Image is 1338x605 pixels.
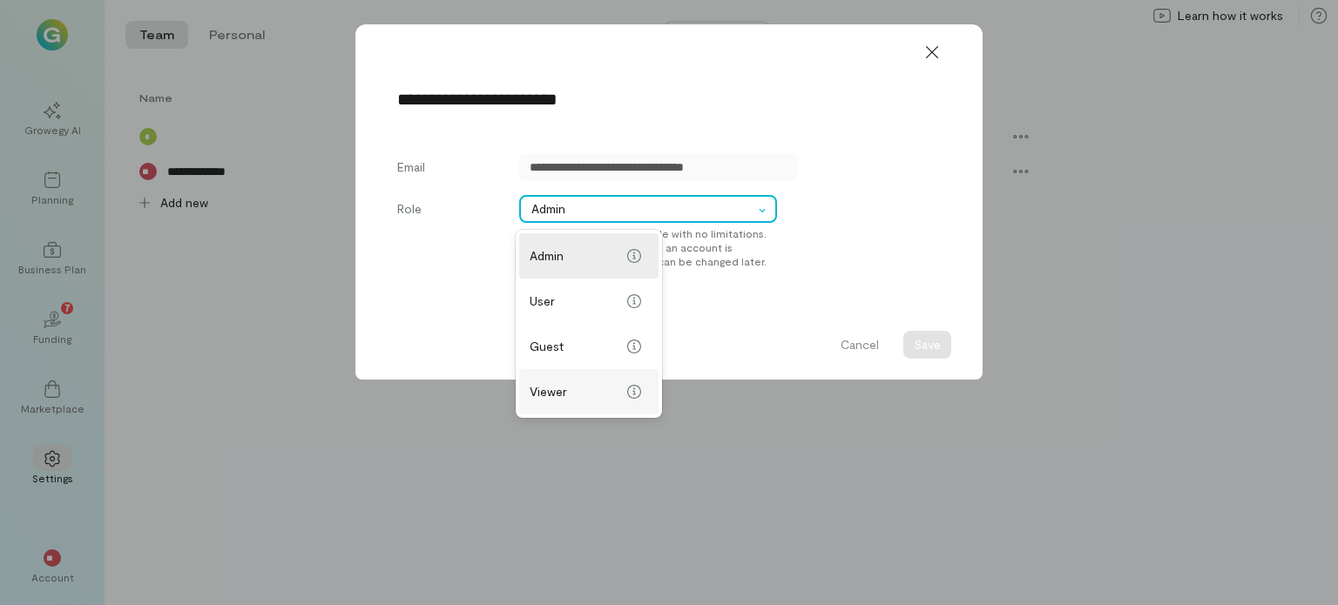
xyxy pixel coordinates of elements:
[519,223,777,268] div: An admin is the highest role with no limitations. The first user who created an account is always...
[530,338,620,355] span: Guest
[397,158,502,181] label: Email
[530,383,620,400] span: Viewer
[830,331,889,359] button: Cancel
[530,247,620,265] span: Admin
[903,331,951,359] button: Save
[397,200,502,268] label: Role
[531,200,753,218] span: Admin
[530,292,620,310] span: User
